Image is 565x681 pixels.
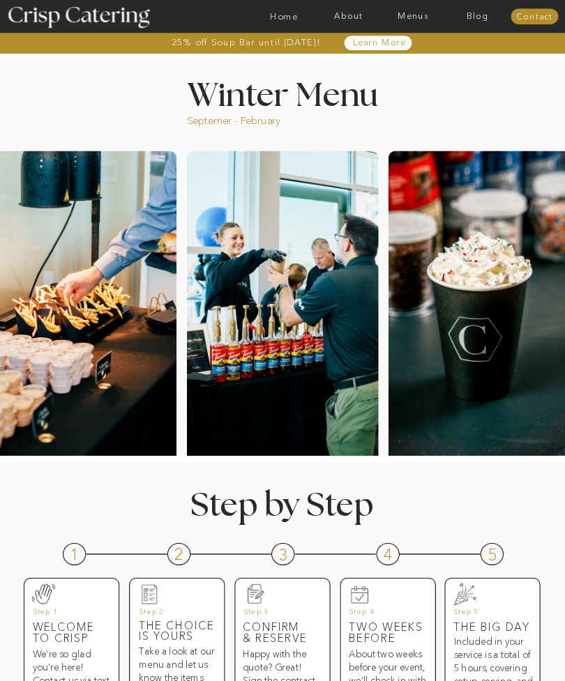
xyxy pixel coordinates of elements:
a: 25% off Soup Bar until [DATE]! [137,38,354,48]
h3: Step 5 [453,608,525,621]
h3: 2 [174,546,186,559]
h3: 4 [383,546,394,559]
a: Contact [511,13,558,22]
h3: Step 1 [33,608,104,621]
p: Septemer - February [187,114,317,125]
a: Blog [446,12,510,22]
h1: Step by Step [151,489,413,517]
h3: 5 [488,546,499,559]
h3: 3 [278,546,289,559]
a: Menus [381,12,445,22]
h3: Two weeks before [349,622,426,635]
h3: 1 [70,546,81,559]
h3: The Choice is yours [139,620,216,634]
h3: Step 2 [139,608,210,621]
h3: Welcome to Crisp [33,622,110,635]
h1: Winter Menu [151,79,413,107]
h3: Confirm & reserve [243,622,329,647]
a: Learn More [331,38,428,48]
a: About [317,12,381,22]
h3: Step 4 [349,608,420,621]
h3: Step 3 [243,608,315,621]
a: Home [252,12,316,22]
h3: The big day [453,622,531,635]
